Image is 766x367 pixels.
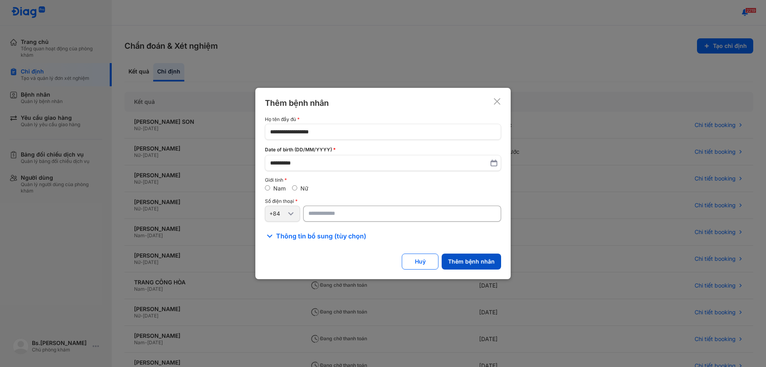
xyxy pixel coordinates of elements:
div: Số điện thoại [265,198,501,204]
div: +84 [269,210,286,217]
div: Thêm bệnh nhân [265,97,329,109]
div: Giới tính [265,177,501,183]
div: Họ tên đầy đủ [265,117,501,122]
button: Thêm bệnh nhân [442,254,501,270]
div: Date of birth (DD/MM/YYYY) [265,146,501,153]
label: Nam [273,185,286,192]
label: Nữ [300,185,308,192]
span: Thông tin bổ sung (tùy chọn) [276,231,366,241]
button: Huỷ [402,254,438,270]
